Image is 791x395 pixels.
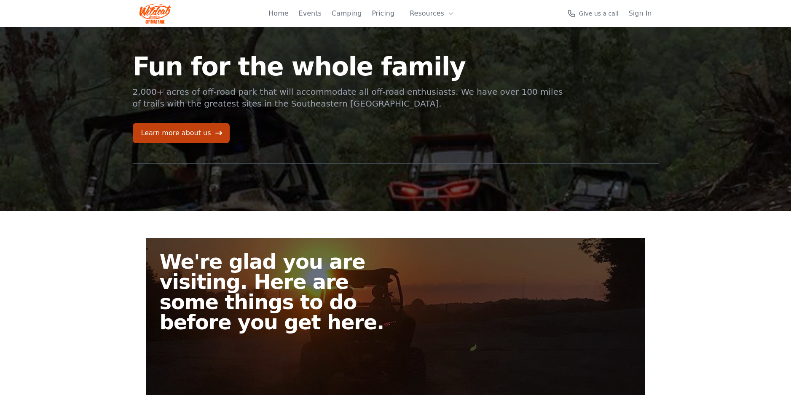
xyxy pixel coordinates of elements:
[579,9,619,18] span: Give us a call
[332,8,362,19] a: Camping
[133,123,230,143] a: Learn more about us
[139,3,171,24] img: Wildcat Logo
[372,8,394,19] a: Pricing
[629,8,652,19] a: Sign In
[133,54,564,79] h1: Fun for the whole family
[299,8,322,19] a: Events
[268,8,288,19] a: Home
[160,251,402,332] h2: We're glad you are visiting. Here are some things to do before you get here.
[133,86,564,109] p: 2,000+ acres of off-road park that will accommodate all off-road enthusiasts. We have over 100 mi...
[405,5,459,22] button: Resources
[567,9,619,18] a: Give us a call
